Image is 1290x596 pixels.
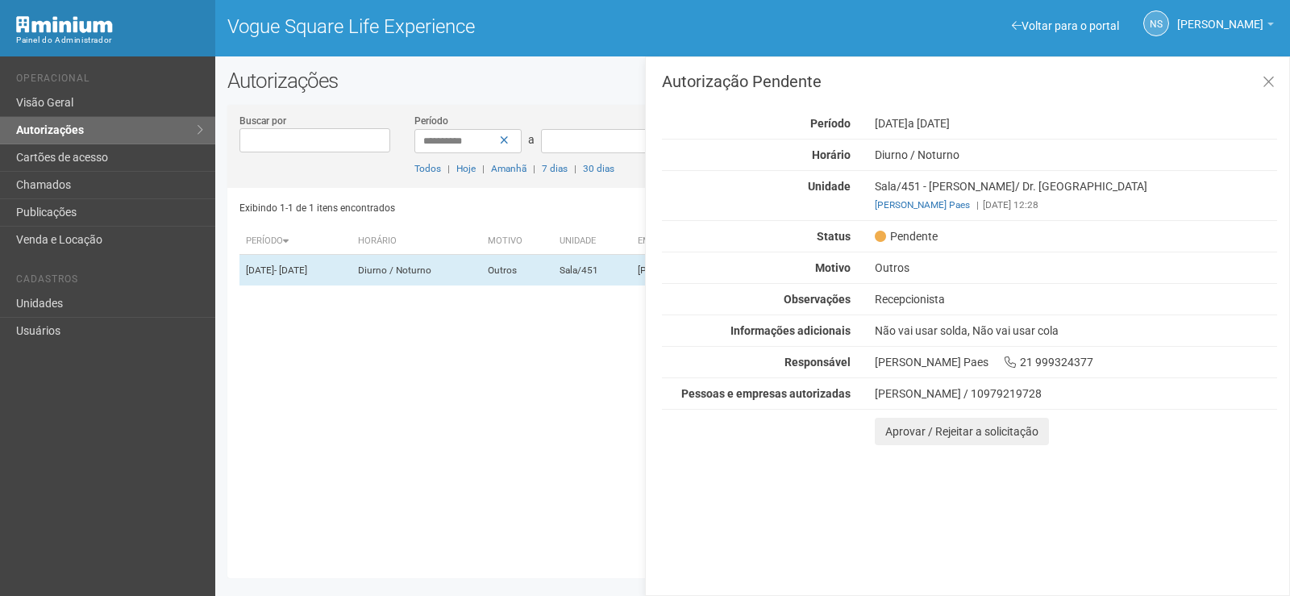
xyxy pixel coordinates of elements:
[863,355,1289,369] div: [PERSON_NAME] Paes 21 999324377
[863,260,1289,275] div: Outros
[784,293,851,306] strong: Observações
[227,69,1278,93] h2: Autorizações
[583,163,614,174] a: 30 dias
[481,255,553,286] td: Outros
[239,228,352,255] th: Período
[456,163,476,174] a: Hoje
[16,33,203,48] div: Painel do Administrador
[16,273,203,290] li: Cadastros
[274,265,307,276] span: - [DATE]
[533,163,535,174] span: |
[681,387,851,400] strong: Pessoas e empresas autorizadas
[227,16,741,37] h1: Vogue Square Life Experience
[1177,2,1263,31] span: Nicolle Silva
[863,292,1289,306] div: Recepcionista
[875,418,1049,445] button: Aprovar / Rejeitar a solicitação
[352,255,482,286] td: Diurno / Noturno
[16,73,203,90] li: Operacional
[662,73,1277,90] h3: Autorização Pendente
[574,163,576,174] span: |
[875,386,1277,401] div: [PERSON_NAME] / 10979219728
[481,228,553,255] th: Motivo
[812,148,851,161] strong: Horário
[908,117,950,130] span: a [DATE]
[976,199,979,210] span: |
[875,198,1277,212] div: [DATE] 12:28
[528,133,535,146] span: a
[1012,19,1119,32] a: Voltar para o portal
[1177,20,1274,33] a: [PERSON_NAME]
[16,16,113,33] img: Minium
[784,356,851,369] strong: Responsável
[631,255,929,286] td: [PERSON_NAME]/ Dr. [GEOGRAPHIC_DATA]
[239,196,747,220] div: Exibindo 1-1 de 1 itens encontrados
[815,261,851,274] strong: Motivo
[863,116,1289,131] div: [DATE]
[414,114,448,128] label: Período
[414,163,441,174] a: Todos
[631,228,929,255] th: Empresa
[447,163,450,174] span: |
[808,180,851,193] strong: Unidade
[239,255,352,286] td: [DATE]
[239,114,286,128] label: Buscar por
[482,163,485,174] span: |
[863,148,1289,162] div: Diurno / Noturno
[817,230,851,243] strong: Status
[542,163,568,174] a: 7 dias
[553,228,631,255] th: Unidade
[875,229,938,244] span: Pendente
[491,163,526,174] a: Amanhã
[863,179,1289,212] div: Sala/451 - [PERSON_NAME]/ Dr. [GEOGRAPHIC_DATA]
[1143,10,1169,36] a: NS
[352,228,482,255] th: Horário
[863,323,1289,338] div: Não vai usar solda, Não vai usar cola
[553,255,631,286] td: Sala/451
[730,324,851,337] strong: Informações adicionais
[810,117,851,130] strong: Período
[875,199,970,210] a: [PERSON_NAME] Paes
